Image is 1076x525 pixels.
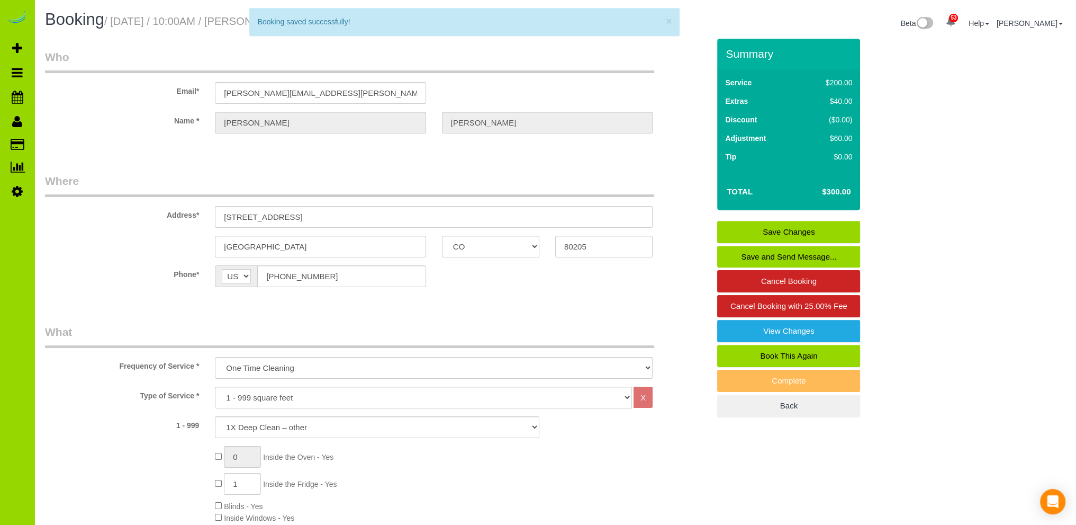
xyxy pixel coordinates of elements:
span: Inside the Fridge - Yes [263,480,337,488]
div: Open Intercom Messenger [1040,489,1065,514]
label: Address* [37,206,207,220]
div: Booking saved successfully! [258,16,671,27]
input: Last Name* [442,112,653,134]
div: ($0.00) [803,114,853,125]
label: Tip [725,152,736,162]
a: Back [717,395,860,417]
legend: Who [45,49,654,73]
small: / [DATE] / 10:00AM / [PERSON_NAME] [104,15,292,27]
label: Frequency of Service * [37,357,207,371]
a: View Changes [717,320,860,342]
label: Phone* [37,265,207,280]
label: Discount [725,114,757,125]
span: Inside the Oven - Yes [263,453,333,461]
input: City* [215,236,426,257]
div: $0.00 [803,152,853,162]
label: Name * [37,112,207,126]
a: Beta [901,19,934,28]
label: Email* [37,82,207,96]
img: Automaid Logo [6,11,28,25]
label: 1 - 999 [37,416,207,431]
a: Book This Again [717,345,860,367]
label: Extras [725,96,748,106]
legend: Where [45,173,654,197]
h4: $300.00 [790,188,851,197]
legend: What [45,324,654,348]
label: Service [725,77,752,88]
a: Cancel Booking [717,270,860,292]
div: $60.00 [803,133,853,144]
img: New interface [916,17,933,31]
a: Save and Send Message... [717,246,860,268]
a: 53 [941,11,961,34]
input: Phone* [257,265,426,287]
span: Inside Windows - Yes [224,514,294,522]
strong: Total [727,187,753,196]
a: [PERSON_NAME] [997,19,1063,28]
label: Type of Service * [37,387,207,401]
input: First Name* [215,112,426,134]
input: Email* [215,82,426,104]
input: Zip Code* [555,236,653,257]
span: Cancel Booking with 25.00% Fee [730,301,847,310]
a: Save Changes [717,221,860,243]
span: 53 [949,14,958,22]
span: Booking [45,10,104,29]
span: Blinds - Yes [224,502,263,511]
a: Cancel Booking with 25.00% Fee [717,295,860,317]
button: × [666,15,672,26]
label: Adjustment [725,133,766,144]
div: $200.00 [803,77,853,88]
h3: Summary [726,48,855,60]
div: $40.00 [803,96,853,106]
a: Help [969,19,989,28]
